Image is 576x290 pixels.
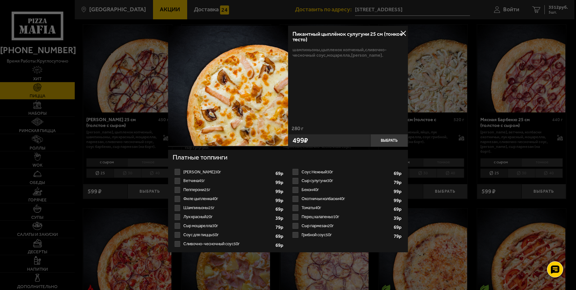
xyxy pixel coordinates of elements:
strong: 69 р [275,234,285,239]
label: Сыр пармезан 20г [291,221,403,230]
div: 280 г [288,126,408,134]
strong: 69 р [394,225,403,230]
li: Пепперони [173,185,285,194]
label: Ветчина 45г [173,176,285,185]
li: Соус Нежный [291,168,403,177]
li: Бекон [291,185,403,194]
label: Пепперони 25г [173,185,285,194]
label: Филе цыпленка 40г [173,194,285,203]
li: Ветчина [173,176,285,185]
li: Охотничьи колбаски [291,194,403,203]
li: Грибной соус [291,230,403,239]
button: Выбрать [370,134,408,147]
label: Охотничьи колбаски 40г [291,194,403,203]
label: [PERSON_NAME] 30г [173,168,285,177]
label: Грибной соус 50г [291,230,403,239]
strong: 99 р [275,189,285,194]
strong: 69 р [275,171,285,176]
li: Соус для пиццы [173,230,285,239]
li: Сыр моцарелла [173,221,285,230]
label: Томаты 40г [291,203,403,212]
li: Соус Деликатес [173,168,285,177]
strong: 39 р [275,216,285,221]
label: Сливочно-чесночный соус 50г [173,239,285,248]
li: Томаты [291,203,403,212]
strong: 79 р [394,180,403,185]
li: Сыр пармезан [291,221,403,230]
li: Лук красный [173,212,285,221]
label: Лук красный 20г [173,212,285,221]
strong: 69 р [394,171,403,176]
label: Соус Нежный 30г [291,168,403,177]
p: шампиньоны, цыпленок копченый, сливочно-чесночный соус, моцарелла, [PERSON_NAME]. [293,47,404,58]
label: Соус для пиццы 50г [173,230,285,239]
label: Сыр сулугуни 30г [291,176,403,185]
label: Бекон 40г [291,185,403,194]
li: Филе цыпленка [173,194,285,203]
strong: 99 р [275,180,285,185]
strong: 99 р [394,198,403,203]
strong: 79 р [275,225,285,230]
strong: 99 р [394,189,403,194]
h3: Пикантный цыплёнок сулугуни 25 см (тонкое тесто) [293,31,404,42]
li: Шампиньоны [173,203,285,212]
h4: Платные топпинги [173,153,403,163]
span: 499 ₽ [293,137,308,144]
li: Сливочно-чесночный соус [173,239,285,248]
strong: 69 р [275,243,285,248]
label: Перец халапеньо 10г [291,212,403,221]
li: Сыр сулугуни [291,176,403,185]
li: Перец халапеньо [291,212,403,221]
strong: 69 р [394,207,403,212]
strong: 99 р [275,198,285,203]
label: Сыр моцарелла 30г [173,221,285,230]
strong: 39 р [394,216,403,221]
strong: 69 р [275,207,285,212]
strong: 79 р [394,234,403,239]
label: Шампиньоны 25г [173,203,285,212]
img: Пикантный цыплёнок сулугуни 25 см (тонкое тесто) [168,26,288,146]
